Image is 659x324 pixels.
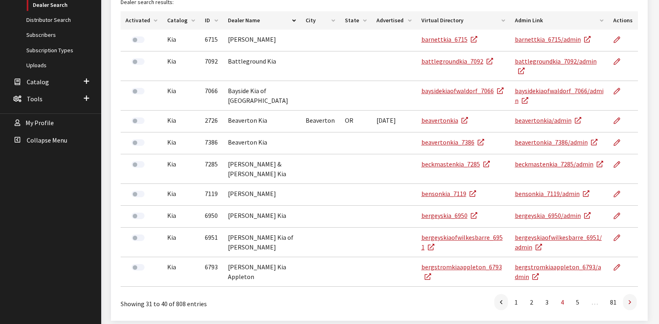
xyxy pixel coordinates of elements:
[27,78,49,86] span: Catalog
[223,30,301,51] td: [PERSON_NAME]
[421,116,468,124] a: beavertonkia
[340,11,372,30] th: State: activate to sort column ascending
[26,119,54,127] span: My Profile
[200,228,223,257] td: 6951
[162,51,200,81] td: Kia
[200,11,223,30] th: ID: activate to sort column ascending
[200,51,223,81] td: 7092
[524,294,539,310] a: 2
[27,95,43,103] span: Tools
[417,11,510,30] th: Virtual Directory: activate to sort column ascending
[162,206,200,228] td: Kia
[200,81,223,111] td: 7066
[132,264,145,271] label: Activate Dealer
[421,57,493,65] a: battlegroundkia_7092
[162,111,200,132] td: Kia
[515,233,602,251] a: bergeyskiaofwilkesbarre_6951/admin
[613,51,627,72] a: Edit Dealer
[515,87,604,104] a: baysidekiaofwaldorf_7066/admin
[421,211,477,220] a: bergeyskia_6950
[200,132,223,154] td: 7386
[223,184,301,206] td: [PERSON_NAME]
[515,35,591,43] a: barnettkia_6715/admin
[162,257,200,287] td: Kia
[162,30,200,51] td: Kia
[27,136,67,144] span: Collapse Menu
[223,257,301,287] td: [PERSON_NAME] Kia Appleton
[604,294,622,310] a: 81
[301,111,340,132] td: Beaverton
[223,132,301,154] td: Beaverton Kia
[515,116,581,124] a: beavertonkia/admin
[613,111,627,131] a: Edit Dealer
[223,11,301,30] th: Dealer Name: activate to sort column descending
[223,228,301,257] td: [PERSON_NAME] Kia of [PERSON_NAME]
[162,81,200,111] td: Kia
[372,11,417,30] th: Advertised: activate to sort column ascending
[509,294,523,310] a: 1
[613,184,627,204] a: Edit Dealer
[200,257,223,287] td: 6793
[223,154,301,184] td: [PERSON_NAME] & [PERSON_NAME] Kia
[132,58,145,65] label: Activate Dealer
[613,206,627,226] a: Edit Dealer
[608,11,638,30] th: Actions
[162,132,200,154] td: Kia
[421,190,476,198] a: bensonkia_7119
[340,111,372,132] td: OR
[132,139,145,146] label: Activate Dealer
[421,233,503,251] a: bergeyskiaofwilkesbarre_6951
[200,30,223,51] td: 6715
[372,111,417,132] td: [DATE]
[510,11,608,30] th: Admin Link: activate to sort column ascending
[132,88,145,94] label: Activate Dealer
[121,11,162,30] th: Activated: activate to sort column ascending
[132,117,145,124] label: Activate Dealer
[132,161,145,168] label: Activate Dealer
[223,51,301,81] td: Battleground Kia
[515,263,601,281] a: bergstromkiaappleton_6793/admin
[162,184,200,206] td: Kia
[132,36,145,43] label: Activate Dealer
[421,160,490,168] a: beckmastenkia_7285
[421,87,504,95] a: baysidekiaofwaldorf_7066
[540,294,554,310] a: 3
[613,228,627,248] a: Edit Dealer
[200,184,223,206] td: 7119
[162,228,200,257] td: Kia
[421,138,484,146] a: beavertonkia_7386
[132,213,145,219] label: Activate Dealer
[162,154,200,184] td: Kia
[613,257,627,277] a: Edit Dealer
[555,294,570,310] a: 4
[132,234,145,241] label: Activate Dealer
[613,154,627,175] a: Edit Dealer
[515,160,603,168] a: beckmastenkia_7285/admin
[515,190,589,198] a: bensonkia_7119/admin
[162,11,200,30] th: Catalog: activate to sort column ascending
[421,35,477,43] a: barnettkia_6715
[613,30,627,50] a: Edit Dealer
[223,206,301,228] td: [PERSON_NAME] Kia
[301,11,340,30] th: City: activate to sort column ascending
[132,191,145,197] label: Activate Dealer
[200,111,223,132] td: 2726
[515,138,597,146] a: beavertonkia_7386/admin
[121,293,331,309] div: Showing 31 to 40 of 808 entries
[200,154,223,184] td: 7285
[570,294,585,310] a: 5
[613,132,627,153] a: Edit Dealer
[200,206,223,228] td: 6950
[421,263,502,281] a: bergstromkiaappleton_6793
[515,57,597,75] a: battlegroundkia_7092/admin
[223,81,301,111] td: Bayside Kia of [GEOGRAPHIC_DATA]
[223,111,301,132] td: Beaverton Kia
[515,211,591,220] a: bergeyskia_6950/admin
[613,81,627,101] a: Edit Dealer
